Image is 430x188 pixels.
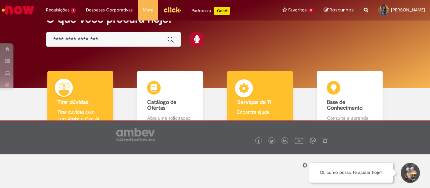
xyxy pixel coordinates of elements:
[308,8,314,13] span: 9
[46,7,70,13] span: Requisições
[391,7,425,13] span: [PERSON_NAME]
[324,7,354,13] a: Rascunhos
[1,3,35,17] img: ServiceNow
[46,13,384,25] h2: O que você procura hoje?
[295,136,303,145] img: logo_footer_youtube.png
[309,163,393,183] div: Oi, como posso te ajudar hoje?
[57,99,88,106] b: Tirar dúvidas
[214,7,230,15] p: +GenAi
[283,139,287,143] img: logo_footer_linkedin.png
[143,7,153,13] span: More
[330,7,354,13] span: Rascunhos
[310,138,316,144] img: logo_footer_workplace.png
[147,115,193,121] p: Abra uma solicitação
[322,138,328,144] img: logo_footer_naosei.png
[215,71,305,129] a: Serviços de TI Encontre ajuda
[116,128,155,141] img: logo_footer_ambev_rotulo_gray.png
[237,99,271,106] b: Serviços de TI
[327,99,362,112] b: Base de Conhecimento
[288,7,307,13] span: Favoritos
[305,71,395,129] a: Base de Conhecimento Consulte e aprenda
[147,99,176,112] b: Catálogo de Ofertas
[71,8,76,13] span: 1
[163,5,181,15] img: click_logo_yellow_360x200.png
[86,7,133,13] span: Despesas Corporativas
[57,109,103,122] p: Tirar dúvidas com Lupi Assist e Gen Ai
[400,163,420,183] button: Iniciar Conversa de Suporte
[35,71,125,129] a: Tirar dúvidas Tirar dúvidas com Lupi Assist e Gen Ai
[125,71,215,129] a: Catálogo de Ofertas Abra uma solicitação
[237,109,283,115] p: Encontre ajuda
[257,140,260,143] img: logo_footer_facebook.png
[270,140,273,143] img: logo_footer_twitter.png
[327,115,373,121] p: Consulte e aprenda
[191,7,230,15] div: Padroniza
